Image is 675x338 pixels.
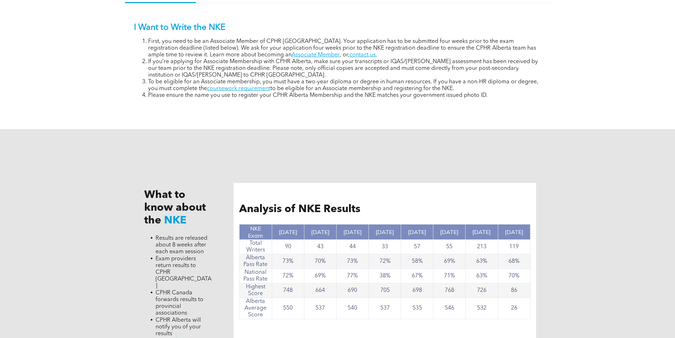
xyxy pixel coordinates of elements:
[164,215,186,226] span: NKE
[369,225,401,240] th: [DATE]
[144,190,206,226] span: What to know about the
[466,254,498,269] td: 63%
[401,283,433,298] td: 698
[148,59,541,79] li: If you’re applying for Associate Membership with CPHR Alberta, make sure your transcripts or IQAS...
[433,269,466,283] td: 71%
[156,236,207,255] span: Results are released about 8 weeks after each exam session
[336,269,369,283] td: 77%
[336,240,369,254] td: 44
[349,52,377,58] a: contact us.
[466,283,498,298] td: 726
[272,298,304,319] td: 550
[369,298,401,319] td: 537
[369,240,401,254] td: 33
[156,290,203,316] span: CPHR Canada forwards results to provincial associations
[240,225,272,240] th: NKE Exam
[240,283,272,298] td: Highest Score
[433,240,466,254] td: 55
[369,283,401,298] td: 705
[401,298,433,319] td: 535
[304,240,336,254] td: 43
[207,86,270,92] a: coursework requirement
[433,298,466,319] td: 546
[272,225,304,240] th: [DATE]
[148,79,541,92] li: To be eligible for an Associate membership, you must have a two-year diploma or degree in human r...
[498,283,530,298] td: 86
[148,38,541,59] li: First, you need to be an Associate Member of CPHR [GEOGRAPHIC_DATA]. Your application has to be s...
[433,254,466,269] td: 69%
[401,225,433,240] th: [DATE]
[156,317,201,337] span: CPHR Alberta will notify you of your results
[304,225,336,240] th: [DATE]
[240,240,272,254] td: Total Writers
[498,298,530,319] td: 26
[304,254,336,269] td: 70%
[498,269,530,283] td: 70%
[304,298,336,319] td: 537
[369,254,401,269] td: 72%
[433,225,466,240] th: [DATE]
[498,240,530,254] td: 119
[240,254,272,269] td: Alberta Pass Rate
[272,283,304,298] td: 748
[369,269,401,283] td: 38%
[156,256,212,289] span: Exam providers return results to CPHR [GEOGRAPHIC_DATA]
[272,254,304,269] td: 73%
[336,225,369,240] th: [DATE]
[466,225,498,240] th: [DATE]
[498,254,530,269] td: 68%
[401,240,433,254] td: 57
[466,298,498,319] td: 532
[148,92,541,99] li: Please ensure the name you use to register your CPHR Alberta Membership and the NKE matches your ...
[466,269,498,283] td: 63%
[304,269,336,283] td: 69%
[240,269,272,283] td: National Pass Rate
[134,23,541,33] p: I Want to Write the NKE
[292,52,340,58] a: Associate Member
[336,283,369,298] td: 690
[240,298,272,319] td: Alberta Average Score
[433,283,466,298] td: 768
[401,254,433,269] td: 58%
[304,283,336,298] td: 664
[239,204,360,215] span: Analysis of NKE Results
[498,225,530,240] th: [DATE]
[336,298,369,319] td: 540
[336,254,369,269] td: 73%
[272,269,304,283] td: 72%
[466,240,498,254] td: 213
[401,269,433,283] td: 67%
[272,240,304,254] td: 90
